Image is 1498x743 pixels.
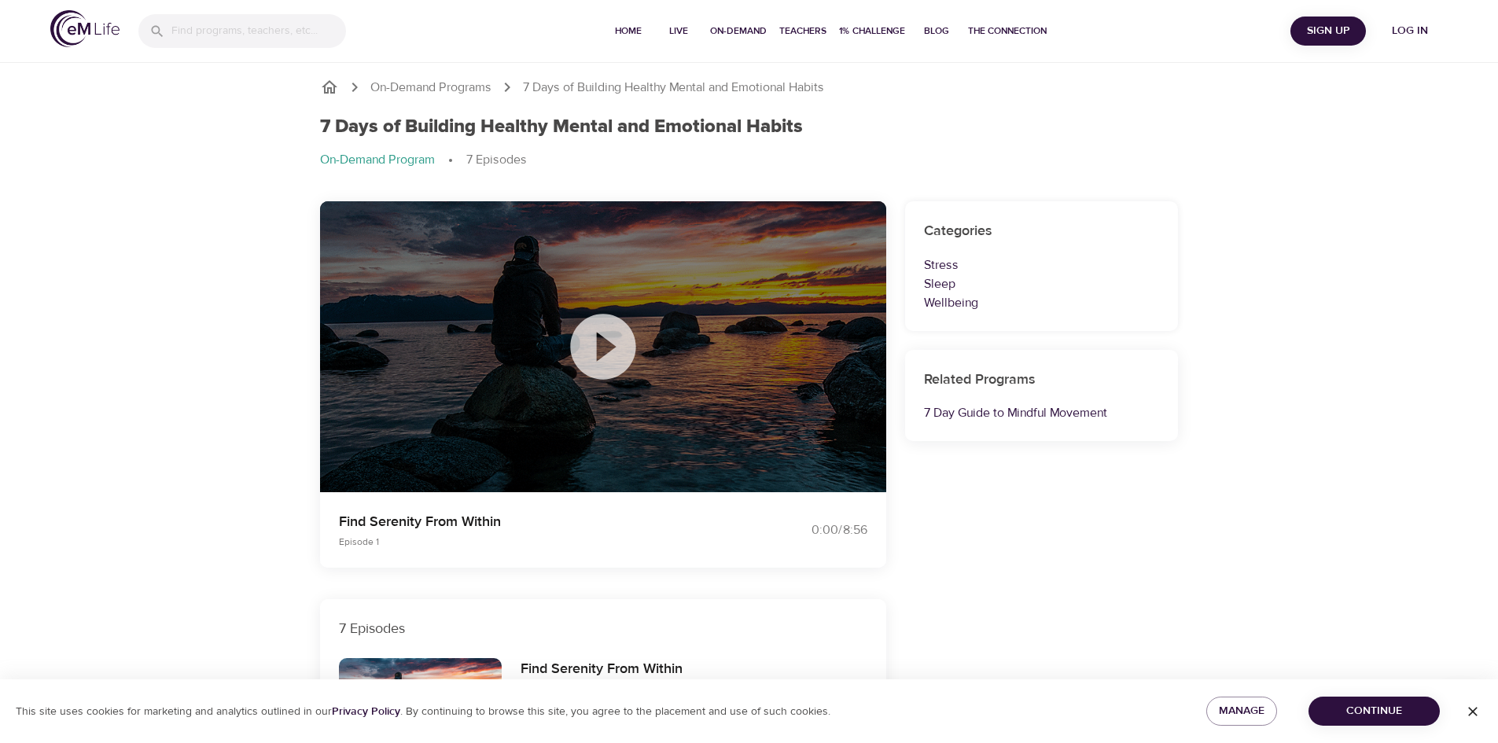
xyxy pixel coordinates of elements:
span: Live [660,23,697,39]
p: Episode 1 [339,535,731,549]
span: 1% Challenge [839,23,905,39]
div: 0:00 / 8:56 [749,521,867,539]
h6: Related Programs [924,369,1160,392]
span: Home [609,23,647,39]
h6: Categories [924,220,1160,243]
span: Sign Up [1297,21,1360,41]
span: Teachers [779,23,826,39]
button: Manage [1206,697,1277,726]
a: 7 Day Guide to Mindful Movement [924,405,1107,421]
button: Sign Up [1290,17,1366,46]
input: Find programs, teachers, etc... [171,14,346,48]
p: Wellbeing [924,293,1160,312]
span: Blog [918,23,955,39]
p: 7 Days of Building Healthy Mental and Emotional Habits [523,79,824,97]
h6: Find Serenity From Within [521,658,683,681]
p: Find Serenity From Within [339,511,731,532]
p: Sleep [924,274,1160,293]
span: Continue [1321,701,1427,721]
span: The Connection [968,23,1047,39]
a: Privacy Policy [332,704,400,719]
span: On-Demand [710,23,767,39]
p: 7 Episodes [466,151,527,169]
img: logo [50,10,120,47]
nav: breadcrumb [320,78,1179,97]
span: Manage [1219,701,1264,721]
p: On-Demand Program [320,151,435,169]
button: Continue [1308,697,1440,726]
span: Log in [1378,21,1441,41]
p: Stress [924,256,1160,274]
nav: breadcrumb [320,151,1179,170]
p: 7 Episodes [339,618,867,639]
h1: 7 Days of Building Healthy Mental and Emotional Habits [320,116,803,138]
a: On-Demand Programs [370,79,491,97]
button: Log in [1372,17,1448,46]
